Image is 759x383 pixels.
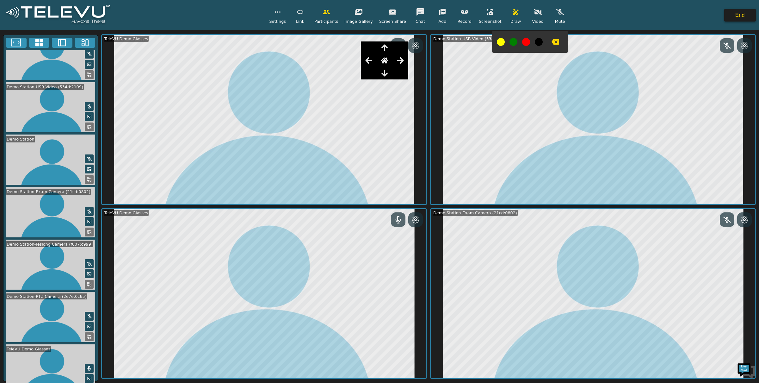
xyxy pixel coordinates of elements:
[85,207,94,216] button: Mute
[6,241,93,247] div: Demo Station-Teslong Camera (f007:c999)
[296,18,304,24] span: Link
[37,80,87,144] span: We're online!
[416,18,425,24] span: Chat
[104,210,149,216] div: TeleVU Demo Glasses
[85,122,94,131] button: Replace Feed
[85,332,94,341] button: Replace Feed
[85,165,94,173] button: Picture in Picture
[85,50,94,59] button: Mute
[85,364,94,373] button: Mute
[3,173,120,195] textarea: Type your message and hit 'Enter'
[85,154,94,163] button: Mute
[85,228,94,236] button: Replace Feed
[555,18,565,24] span: Mute
[737,361,756,380] img: Chat Widget
[85,259,94,268] button: Mute
[3,3,113,27] img: logoWhite.png
[6,136,35,142] div: Demo Station
[510,18,521,24] span: Draw
[6,346,51,352] div: TeleVU Demo Glasses
[85,217,94,226] button: Picture in Picture
[379,18,406,24] span: Screen Share
[85,112,94,121] button: Picture in Picture
[85,374,94,383] button: Picture in Picture
[85,322,94,331] button: Picture in Picture
[104,36,149,42] div: TeleVU Demo Glasses
[6,38,27,48] button: Fullscreen
[85,269,94,278] button: Picture in Picture
[75,38,96,48] button: Three Window Medium
[314,18,338,24] span: Participants
[433,210,518,216] div: Demo Station-Exam Camera (21cd:0802)
[85,60,94,69] button: Picture in Picture
[29,38,50,48] button: 4x4
[532,18,544,24] span: Video
[344,18,373,24] span: Image Gallery
[6,189,91,195] div: Demo Station-Exam Camera (21cd:0802)
[269,18,286,24] span: Settings
[85,175,94,184] button: Replace Feed
[458,18,472,24] span: Record
[724,9,756,22] button: End
[104,3,119,18] div: Minimize live chat window
[85,280,94,289] button: Replace Feed
[6,293,87,299] div: Demo Station-PTZ Camera (2e7e:0c65)
[33,33,106,41] div: Chat with us now
[85,312,94,321] button: Mute
[85,70,94,79] button: Replace Feed
[433,36,510,42] div: Demo Station-USB Video (534d:2109)
[52,38,72,48] button: Two Window Medium
[479,18,502,24] span: Screenshot
[439,18,447,24] span: Add
[11,29,27,45] img: d_736959983_company_1615157101543_736959983
[85,102,94,111] button: Mute
[6,84,84,90] div: Demo Station-USB Video (534d:2109)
